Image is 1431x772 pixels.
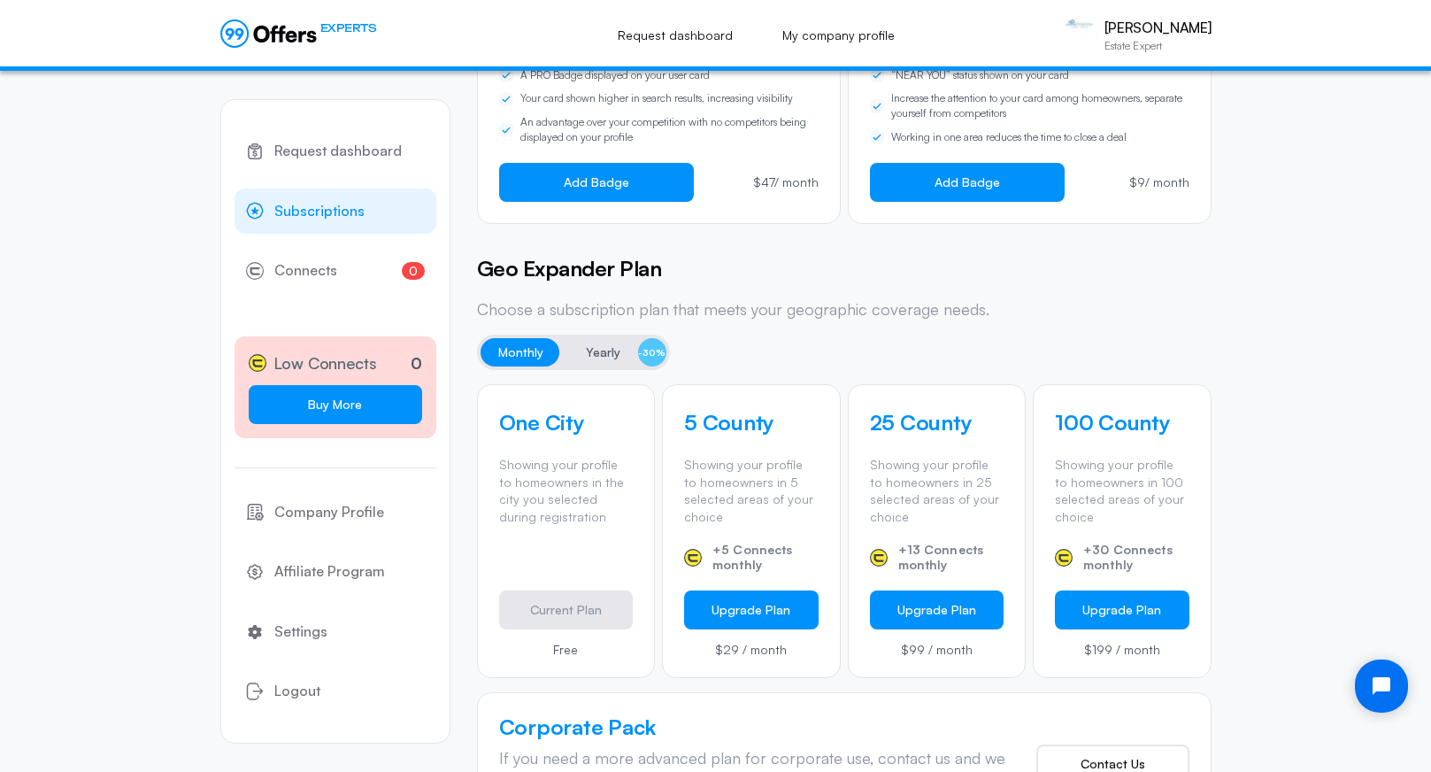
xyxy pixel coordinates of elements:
[1062,18,1097,53] img: Lauran Bonaparte
[498,342,543,363] span: Monthly
[586,342,620,363] span: Yearly
[568,338,666,367] button: Yearly-30%
[235,549,436,595] a: Affiliate Program
[684,644,819,656] p: $29 / month
[499,591,634,629] button: Current Plan
[411,351,422,375] p: 0
[684,406,819,438] h4: 5 County
[235,609,436,655] a: Settings
[481,338,561,367] button: Monthly
[235,668,436,714] button: Logout
[598,16,752,55] a: Request dashboard
[235,248,436,294] a: Connects0
[1055,591,1189,629] button: Upgrade Plan
[870,591,1004,629] button: Upgrade Plan
[320,19,377,36] span: EXPERTS
[891,130,1127,145] span: Working in one area reduces the time to close a deal
[891,68,1069,83] span: “NEAR YOU” status shown on your card
[520,91,793,106] span: Your card shown higher in search results, increasing visibility
[235,189,436,235] a: Subscriptions
[402,262,425,280] span: 0
[935,175,1000,189] span: Add Badge
[684,456,819,525] p: Showing your profile to homeowners in 5 selected areas of your choice
[274,259,337,282] span: Connects
[1055,644,1189,656] p: $199 / month
[235,490,436,536] a: Company Profile
[763,16,914,55] a: My company profile
[220,19,377,48] a: EXPERTS
[274,501,384,524] span: Company Profile
[753,176,819,189] p: $47 / month
[870,163,1065,202] button: Add Badge
[274,621,327,644] span: Settings
[477,252,1212,284] h5: Geo Expander Plan
[712,543,819,573] span: +5 Connects monthly
[274,680,320,703] span: Logout
[520,68,710,83] span: A PRO Badge displayed on your user card
[638,338,666,367] span: -30%
[499,456,634,525] p: Showing your profile to homeowners in the city you selected during registration
[273,351,377,376] span: Low Connects
[477,298,1212,320] p: Choose a subscription plan that meets your geographic coverage needs.
[520,115,819,145] span: An advantage over your competition with no competitors being displayed on your profile
[249,385,422,424] a: Buy More
[499,644,634,656] p: Free
[891,91,1189,121] span: Increase the attention to your card among homeowners, separate yourself from competitors
[499,406,634,438] h4: One City
[1055,406,1189,438] h4: 100 County
[870,406,1004,438] h4: 25 County
[274,140,402,163] span: Request dashboard
[870,456,1004,525] p: Showing your profile to homeowners in 25 selected areas of your choice
[274,200,365,223] span: Subscriptions
[235,128,436,174] a: Request dashboard
[684,591,819,629] button: Upgrade Plan
[1129,176,1189,189] p: $9 / month
[1340,645,1423,728] iframe: Tidio Chat
[870,644,1004,656] p: $99 / month
[1104,19,1212,36] p: [PERSON_NAME]
[499,163,694,202] button: Add Badge
[898,543,1004,573] span: +13 Connects monthly
[274,560,385,583] span: Affiliate Program
[1104,41,1212,51] p: Estate Expert
[1055,456,1189,525] p: Showing your profile to homeowners in 100 selected areas of your choice
[1083,543,1189,573] span: +30 Connects monthly
[499,714,1008,740] h4: Corporate Pack
[564,175,629,189] span: Add Badge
